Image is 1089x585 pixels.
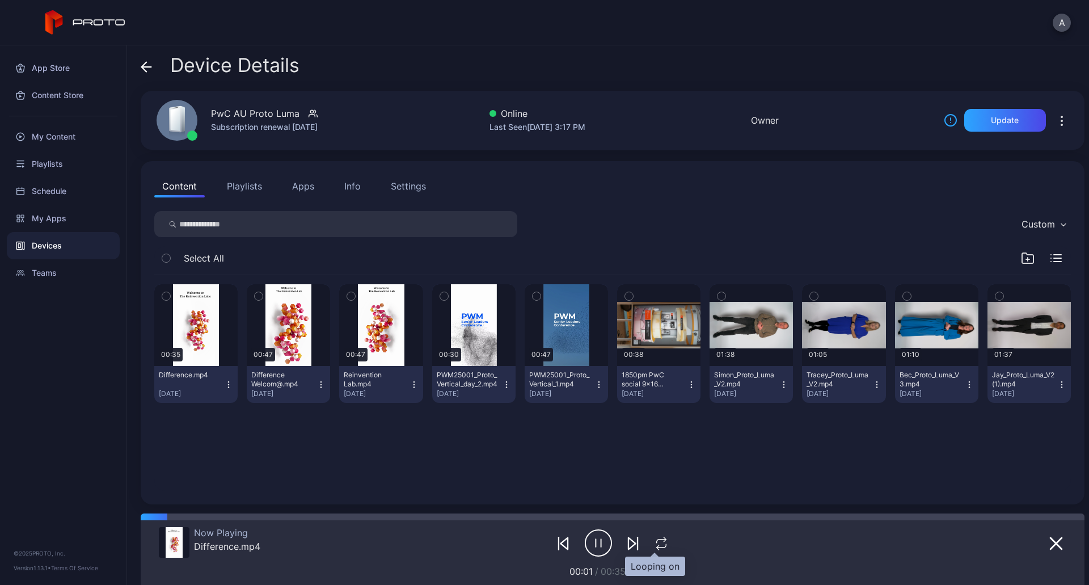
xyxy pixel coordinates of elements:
span: / [595,566,598,577]
button: Content [154,175,205,197]
span: 00:35 [601,566,626,577]
div: Now Playing [194,527,260,538]
span: Device Details [170,54,299,76]
div: [DATE] [159,389,224,398]
div: Jay_Proto_Luma_V2(1).mp4 [992,371,1054,389]
div: Subscription renewal [DATE] [211,120,318,134]
div: [DATE] [807,389,872,398]
a: My Apps [7,205,120,232]
button: Tracey_Proto_Luma_V2.mp4[DATE] [802,366,885,403]
button: 1850pm PwC social 9x16 V3.mp4[DATE] [617,366,700,403]
a: Devices [7,232,120,259]
a: App Store [7,54,120,82]
span: Select All [184,251,224,265]
span: 00:01 [569,566,593,577]
a: Schedule [7,178,120,205]
button: Info [336,175,369,197]
div: Difference Welcom@.mp4 [251,371,314,389]
div: Difference.mp4 [159,371,221,380]
button: Simon_Proto_Luma_V2.mp4[DATE] [710,366,793,403]
div: Reinvention Lab.mp4 [344,371,406,389]
button: Difference Welcom@.mp4[DATE] [247,366,330,403]
button: PWM25001_Proto_Vertical_1.mp4[DATE] [525,366,608,403]
div: Looping on [631,559,679,573]
div: 1850pm PwC social 9x16 V3.mp4 [622,371,684,389]
div: PWM25001_Proto_Vertical_day_2.mp4 [437,371,499,389]
div: [DATE] [344,389,409,398]
div: [DATE] [714,389,779,398]
div: Custom [1022,218,1055,230]
div: Owner [751,113,779,127]
div: Simon_Proto_Luma_V2.mp4 [714,371,776,389]
div: [DATE] [529,389,594,398]
div: Last Seen [DATE] 3:17 PM [489,120,585,134]
div: © 2025 PROTO, Inc. [14,549,113,558]
button: PWM25001_Proto_Vertical_day_2.mp4[DATE] [432,366,516,403]
button: Difference.mp4[DATE] [154,366,238,403]
button: Jay_Proto_Luma_V2(1).mp4[DATE] [987,366,1071,403]
button: Update [964,109,1046,132]
button: Custom [1016,211,1071,237]
a: Teams [7,259,120,287]
div: [DATE] [437,389,502,398]
button: Reinvention Lab.mp4[DATE] [339,366,423,403]
span: Version 1.13.1 • [14,565,51,571]
button: Bec_Proto_Luma_V3.mp4[DATE] [895,366,978,403]
a: Content Store [7,82,120,109]
div: Tracey_Proto_Luma_V2.mp4 [807,371,869,389]
a: Terms Of Service [51,565,98,571]
a: Playlists [7,150,120,178]
div: [DATE] [251,389,316,398]
div: PwC AU Proto Luma [211,107,299,120]
div: [DATE] [992,389,1057,398]
div: Difference.mp4 [194,541,260,552]
div: Settings [391,179,426,193]
button: Playlists [219,175,270,197]
button: Settings [383,175,434,197]
div: Info [344,179,361,193]
div: [DATE] [622,389,687,398]
div: PWM25001_Proto_Vertical_1.mp4 [529,371,592,389]
div: [DATE] [900,389,965,398]
button: Apps [284,175,322,197]
div: Bec_Proto_Luma_V3.mp4 [900,371,962,389]
div: Update [991,116,1019,125]
div: Online [489,107,585,120]
a: My Content [7,123,120,150]
button: A [1053,14,1071,32]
